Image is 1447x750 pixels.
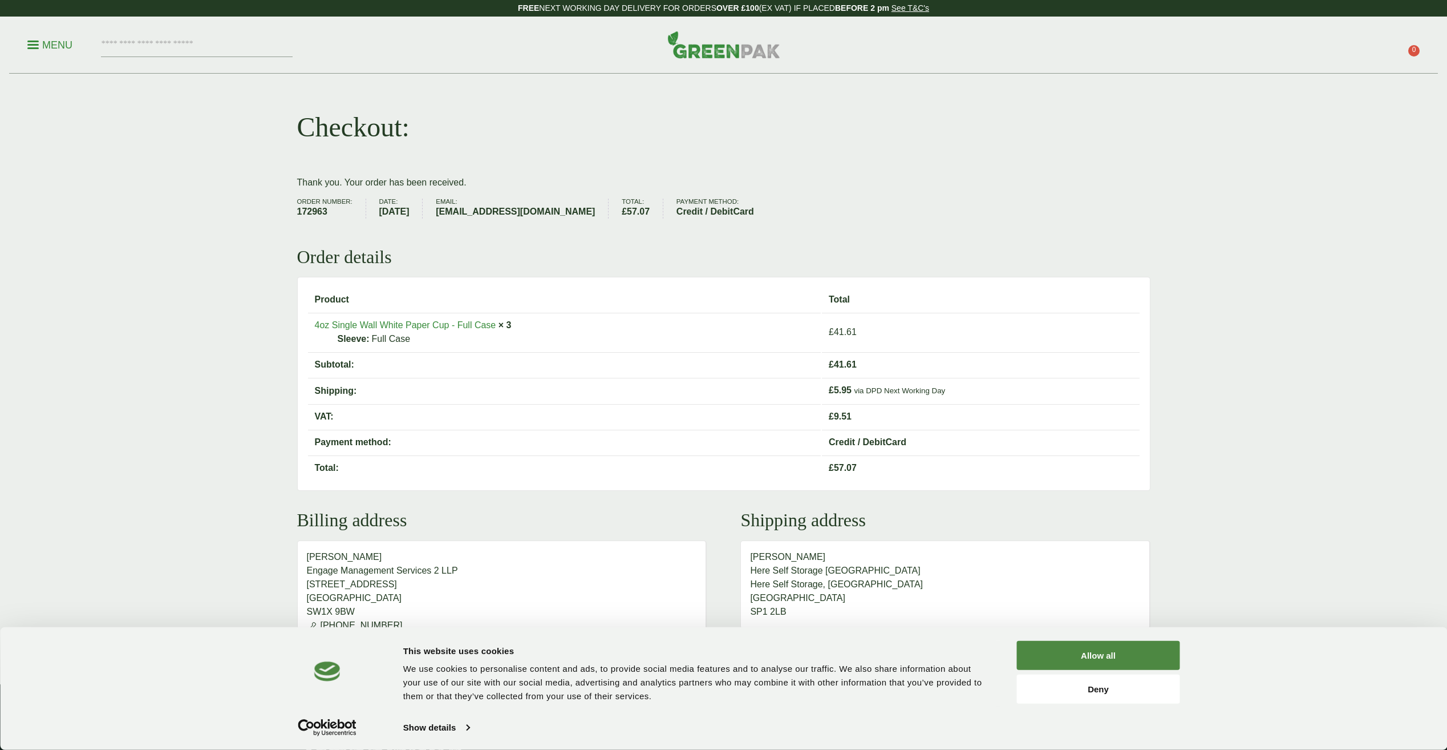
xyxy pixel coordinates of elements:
[891,3,929,13] a: See T&C's
[829,385,834,395] span: £
[308,352,821,377] th: Subtotal:
[436,205,595,219] strong: [EMAIL_ADDRESS][DOMAIN_NAME]
[403,719,469,736] a: Show details
[829,385,852,395] span: 5.95
[27,38,72,50] a: Menu
[829,412,834,421] span: £
[297,509,707,531] h2: Billing address
[498,320,512,330] strong: × 3
[829,463,834,473] span: £
[308,430,821,454] th: Payment method:
[1017,641,1180,670] button: Allow all
[667,31,780,58] img: GreenPak Supplies
[308,378,821,403] th: Shipping:
[27,38,72,52] p: Menu
[835,3,889,13] strong: BEFORE 2 pm
[716,3,759,13] strong: OVER £100
[822,288,1140,312] th: Total
[676,205,754,219] strong: Credit / DebitCard
[622,199,663,219] li: Total:
[822,430,1140,454] td: Credit / DebitCard
[308,404,821,429] th: VAT:
[308,455,821,480] th: Total:
[297,541,707,666] address: [PERSON_NAME] Engage Management Services 2 LLP [STREET_ADDRESS] [GEOGRAPHIC_DATA] SW1X 9BW
[314,662,341,682] img: logo
[403,662,991,703] div: We use cookies to personalise content and ads, to provide social media features and to analyse ou...
[1017,674,1180,703] button: Deny
[308,288,821,312] th: Product
[740,509,1150,531] h2: Shipping address
[277,719,377,736] a: Usercentrics Cookiebot - opens in a new window
[403,644,991,658] div: This website uses cookies
[829,412,852,421] span: 9.51
[297,199,366,219] li: Order number:
[297,205,352,219] strong: 172963
[622,207,650,216] bdi: 57.07
[338,332,370,346] strong: Sleeve:
[307,619,696,632] p: [PHONE_NUMBER]
[829,463,857,473] span: 57.07
[622,207,627,216] span: £
[315,320,496,330] a: 4oz Single Wall White Paper Cup - Full Case
[829,360,857,369] span: 41.61
[740,541,1150,629] address: [PERSON_NAME] Here Self Storage [GEOGRAPHIC_DATA] Here Self Storage, [GEOGRAPHIC_DATA] [GEOGRAPHI...
[379,205,409,219] strong: [DATE]
[1408,45,1420,57] span: 0
[676,199,767,219] li: Payment method:
[854,386,945,395] small: via DPD Next Working Day
[379,199,423,219] li: Date:
[829,327,857,337] bdi: 41.61
[297,111,410,144] h1: Checkout:
[297,246,1150,268] h2: Order details
[518,3,539,13] strong: FREE
[829,360,834,369] span: £
[436,199,609,219] li: Email:
[297,176,1150,189] p: Thank you. Your order has been received.
[338,332,814,346] p: Full Case
[829,327,834,337] span: £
